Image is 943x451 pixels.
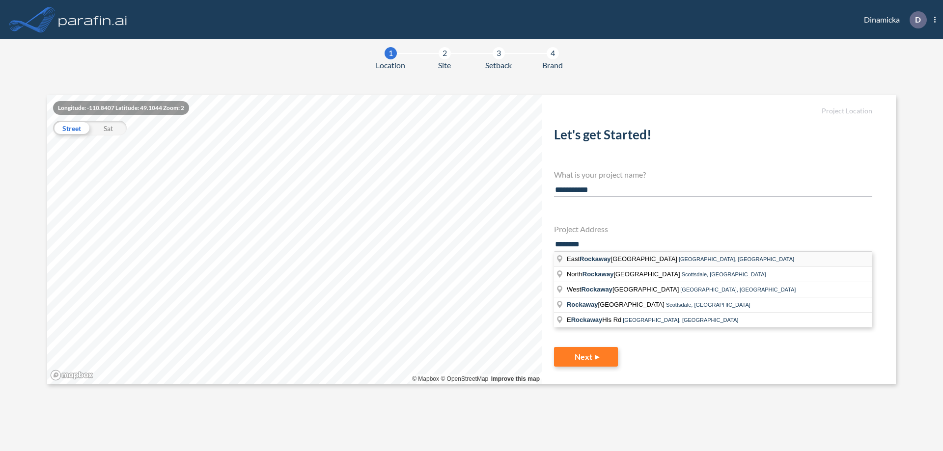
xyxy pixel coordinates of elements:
[441,375,488,382] a: OpenStreetMap
[567,255,679,263] span: East [GEOGRAPHIC_DATA]
[412,375,439,382] a: Mapbox
[571,316,603,323] span: Rockaway
[438,59,451,71] span: Site
[567,301,666,308] span: [GEOGRAPHIC_DATA]
[53,101,189,115] div: Longitude: -110.8407 Latitude: 49.1044 Zoom: 2
[554,170,872,179] h4: What is your project name?
[623,317,738,323] span: [GEOGRAPHIC_DATA], [GEOGRAPHIC_DATA]
[582,270,614,278] span: Rockaway
[680,287,796,292] span: [GEOGRAPHIC_DATA], [GEOGRAPHIC_DATA]
[915,15,921,24] p: D
[567,270,682,278] span: North [GEOGRAPHIC_DATA]
[554,347,618,367] button: Next
[53,121,90,135] div: Street
[849,11,936,28] div: Dinamicka
[567,286,680,293] span: West [GEOGRAPHIC_DATA]
[90,121,127,135] div: Sat
[580,255,611,263] span: Rockaway
[682,271,766,277] span: Scottsdale, [GEOGRAPHIC_DATA]
[581,286,612,293] span: Rockaway
[376,59,405,71] span: Location
[666,302,750,308] span: Scottsdale, [GEOGRAPHIC_DATA]
[542,59,563,71] span: Brand
[385,47,397,59] div: 1
[56,10,129,29] img: logo
[493,47,505,59] div: 3
[439,47,451,59] div: 2
[554,224,872,234] h4: Project Address
[554,127,872,146] h2: Let's get Started!
[679,256,794,262] span: [GEOGRAPHIC_DATA], [GEOGRAPHIC_DATA]
[567,301,598,308] span: Rockaway
[554,107,872,115] h5: Project Location
[50,370,93,381] a: Mapbox homepage
[491,375,540,382] a: Improve this map
[47,95,542,384] canvas: Map
[547,47,559,59] div: 4
[567,316,623,323] span: E Hls Rd
[485,59,512,71] span: Setback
